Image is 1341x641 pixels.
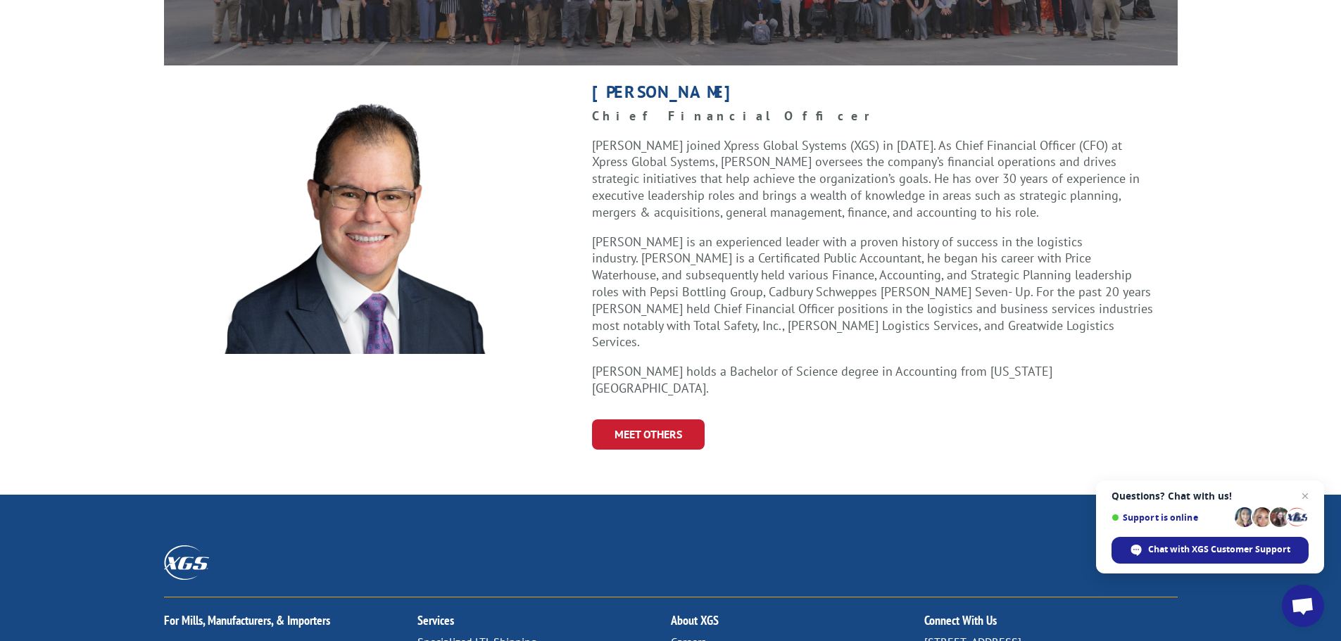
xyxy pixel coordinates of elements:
p: [PERSON_NAME] is an experienced leader with a proven history of success in the logistics industry... [592,234,1155,364]
p: [PERSON_NAME] holds a Bachelor of Science degree in Accounting from [US_STATE][GEOGRAPHIC_DATA]. [592,363,1155,397]
h1: [PERSON_NAME] [592,84,1155,108]
h2: Connect With Us [924,614,1178,634]
span: Support is online [1112,512,1230,523]
img: Roger_Silva [164,84,569,354]
a: About XGS [671,612,719,628]
div: Chat with XGS Customer Support [1112,537,1309,564]
a: For Mills, Manufacturers, & Importers [164,612,330,628]
img: XGS_Logos_ALL_2024_All_White [164,545,209,580]
div: Open chat [1282,585,1324,627]
span: Chat with XGS Customer Support [1148,543,1290,556]
a: Meet Others [592,419,705,450]
span: Questions? Chat with us! [1112,490,1309,502]
span: Close chat [1297,488,1314,504]
p: [PERSON_NAME] joined Xpress Global Systems (XGS) in [DATE]. As Chief Financial Officer (CFO) at X... [592,137,1155,234]
a: Services [417,612,454,628]
strong: Chief Financial Officer [592,108,890,124]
